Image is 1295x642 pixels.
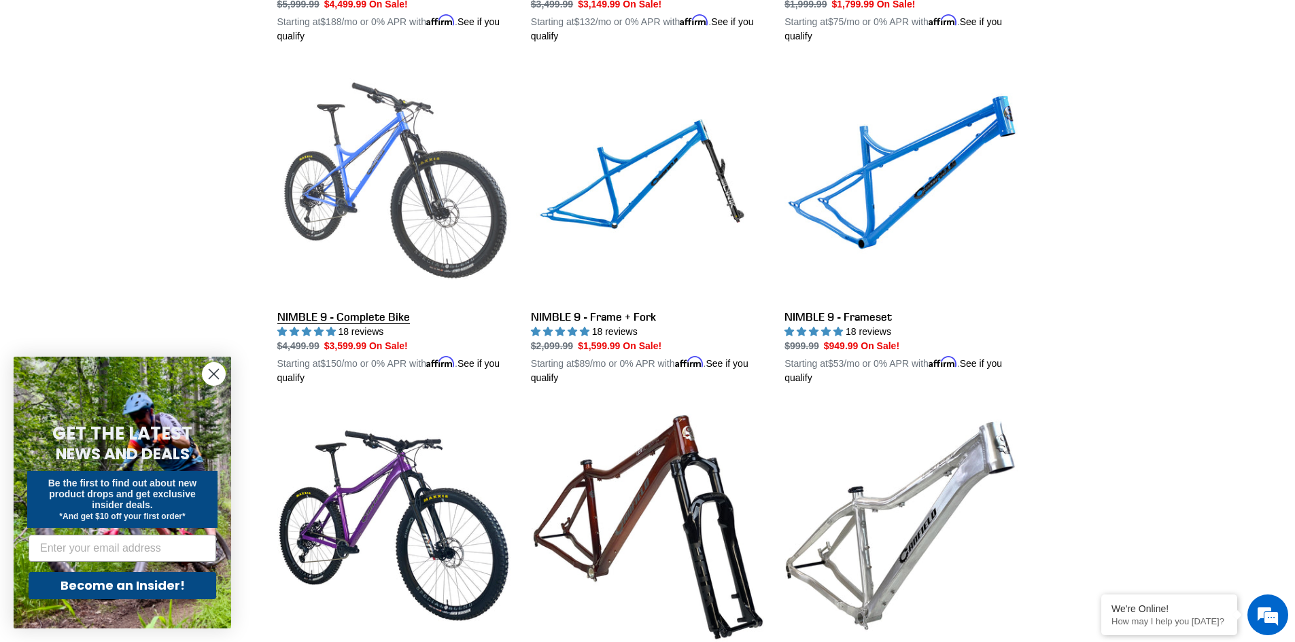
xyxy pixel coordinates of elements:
div: Chat with us now [91,76,249,94]
span: Be the first to find out about new product drops and get exclusive insider deals. [48,478,197,510]
input: Enter your email address [29,535,216,562]
button: Close dialog [202,362,226,386]
span: *And get $10 off your first order* [59,512,185,521]
span: We're online! [79,171,188,308]
span: NEWS AND DEALS [56,443,190,465]
button: Become an Insider! [29,572,216,599]
div: Navigation go back [15,75,35,95]
div: We're Online! [1111,603,1227,614]
textarea: Type your message and hit 'Enter' [7,371,259,418]
p: How may I help you today? [1111,616,1227,626]
span: GET THE LATEST [52,421,192,446]
div: Minimize live chat window [223,7,256,39]
img: d_696896380_company_1647369064580_696896380 [44,68,77,102]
